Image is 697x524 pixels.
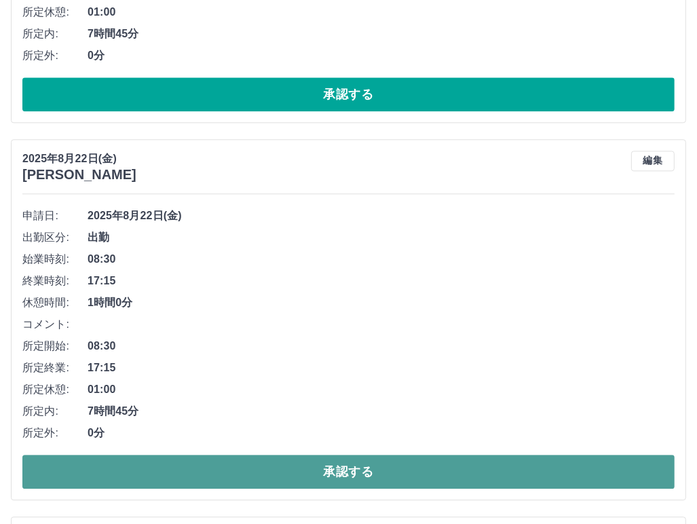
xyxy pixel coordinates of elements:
[22,77,675,111] button: 承認する
[88,26,675,42] span: 7時間45分
[88,403,675,419] span: 7時間45分
[88,208,675,224] span: 2025年8月22日(金)
[88,295,675,311] span: 1時間0分
[22,273,88,289] span: 終業時刻:
[88,381,675,398] span: 01:00
[22,338,88,354] span: 所定開始:
[88,48,675,64] span: 0分
[88,229,675,246] span: 出勤
[88,338,675,354] span: 08:30
[22,295,88,311] span: 休憩時間:
[22,229,88,246] span: 出勤区分:
[22,151,136,167] p: 2025年8月22日(金)
[22,48,88,64] span: 所定外:
[22,425,88,441] span: 所定外:
[88,360,675,376] span: 17:15
[22,403,88,419] span: 所定内:
[22,26,88,42] span: 所定内:
[22,4,88,20] span: 所定休憩:
[22,167,136,183] h3: [PERSON_NAME]
[22,360,88,376] span: 所定終業:
[22,208,88,224] span: 申請日:
[631,151,675,171] button: 編集
[88,425,675,441] span: 0分
[22,381,88,398] span: 所定休憩:
[22,251,88,267] span: 始業時刻:
[88,251,675,267] span: 08:30
[22,316,88,333] span: コメント:
[22,455,675,489] button: 承認する
[88,4,675,20] span: 01:00
[88,273,675,289] span: 17:15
